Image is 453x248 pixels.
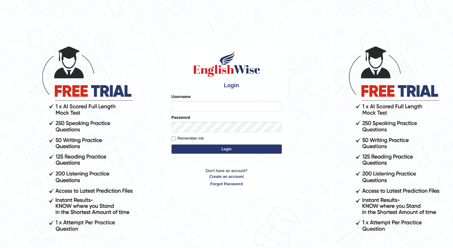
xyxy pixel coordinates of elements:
input: Remember me [172,137,176,141]
label: Password [172,115,190,120]
label: Remember me [172,135,204,141]
h4: Login [172,81,282,91]
p: Don't have an account? [172,168,282,187]
a: Create an account [172,174,282,179]
a: Forgot Password [172,181,282,187]
label: Username [172,94,191,100]
img: Logo of English Wise sign in for intelligent practice with AI [192,50,262,78]
button: Login [172,145,282,154]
